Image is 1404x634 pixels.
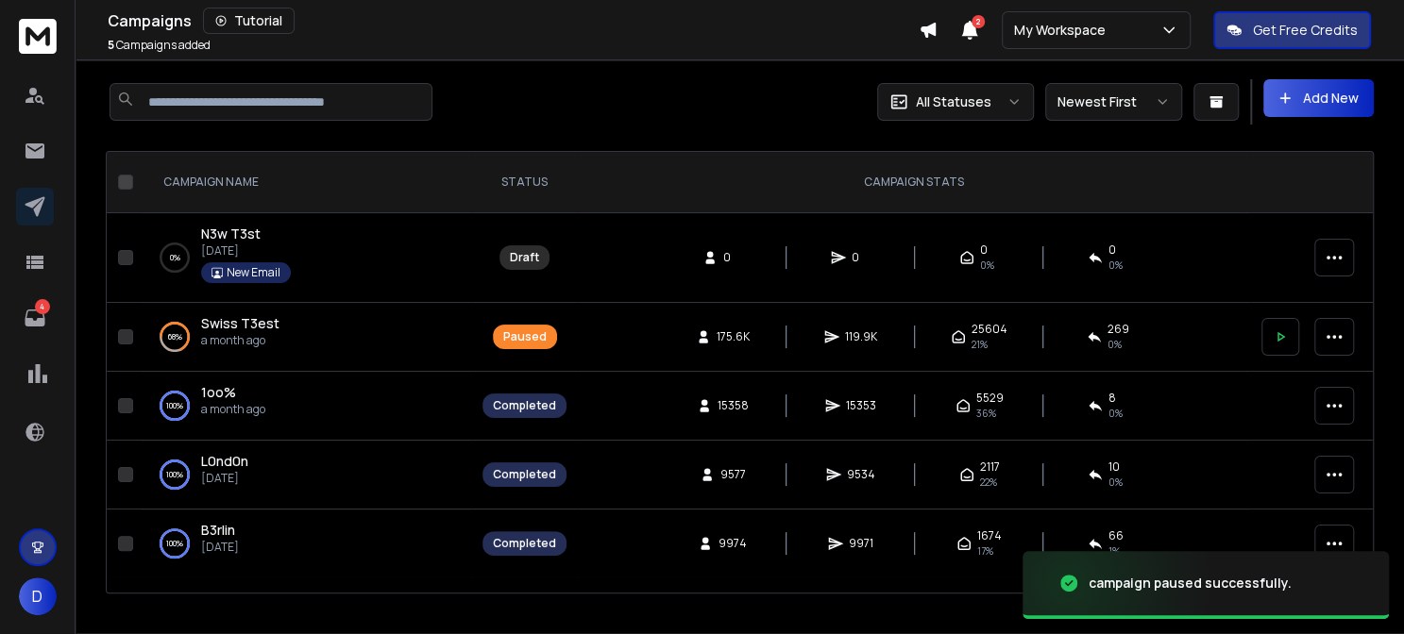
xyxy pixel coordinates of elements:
div: Paused [503,329,547,344]
a: N3w T3st [201,225,261,243]
span: N3w T3st [201,225,261,242]
span: 17 % [977,543,993,559]
div: Completed [493,398,556,413]
span: 8 [1108,391,1116,406]
span: 9971 [849,536,873,551]
span: Swiss T3est [201,314,279,332]
p: [DATE] [201,243,291,259]
span: 10 [1108,459,1120,475]
th: STATUS [471,152,578,213]
a: Swiss T3est [201,314,279,333]
span: 269 [1108,322,1129,337]
span: 5 [108,37,114,53]
span: 9974 [719,536,747,551]
span: 0 % [1108,337,1122,352]
span: 175.6K [717,329,750,344]
button: D [19,577,57,615]
span: 2 [972,15,985,28]
p: 100 % [166,534,183,553]
a: 4 [16,299,54,337]
span: 0 [723,250,742,265]
p: All Statuses [916,92,991,111]
th: CAMPAIGN STATS [578,152,1250,213]
p: a month ago [201,333,279,348]
button: Tutorial [203,8,295,34]
a: B3rlin [201,521,235,540]
th: CAMPAIGN NAME [141,152,471,213]
span: 0% [980,258,994,273]
td: 100%L0nd0n[DATE] [141,441,471,509]
span: 2117 [980,459,1000,475]
span: 1674 [977,528,1002,543]
span: 36 % [976,406,996,421]
p: Get Free Credits [1253,21,1358,40]
span: 21 % [972,337,988,352]
button: Get Free Credits [1213,11,1371,49]
span: 119.9K [845,329,877,344]
button: Add New [1263,79,1374,117]
p: [DATE] [201,540,239,555]
div: Completed [493,536,556,551]
p: a month ago [201,402,265,417]
td: 100%B3rlin[DATE] [141,509,471,578]
p: New Email [227,265,280,280]
span: 0 [980,242,988,258]
td: 0%N3w T3st[DATE]New Email [141,213,471,303]
p: 100 % [166,465,183,484]
p: Campaigns added [108,38,211,53]
span: 1oo% [201,383,236,401]
span: 15353 [846,398,876,413]
span: L0nd0n [201,452,248,470]
span: 0 [1108,242,1116,258]
a: L0nd0n [201,452,248,471]
span: 0 % [1108,406,1123,421]
button: Newest First [1045,83,1182,121]
span: 0% [1108,258,1123,273]
span: 9534 [847,467,875,482]
p: 4 [35,299,50,314]
span: 0 % [1108,475,1123,490]
span: 5529 [976,391,1004,406]
p: 100 % [166,396,183,415]
p: 68 % [168,327,182,346]
div: Completed [493,467,556,482]
td: 68%Swiss T3esta month ago [141,303,471,372]
span: 66 [1108,528,1124,543]
div: Campaigns [108,8,919,34]
span: 9577 [720,467,746,482]
p: 0 % [170,248,180,267]
td: 100%1oo%a month ago [141,372,471,441]
span: 0 [852,250,871,265]
div: Draft [510,250,539,265]
span: 25604 [972,322,1007,337]
span: B3rlin [201,521,235,539]
div: campaign paused successfully. [1089,574,1292,592]
span: 15358 [718,398,749,413]
span: 22 % [980,475,997,490]
p: My Workspace [1014,21,1113,40]
p: [DATE] [201,471,248,486]
a: 1oo% [201,383,236,402]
